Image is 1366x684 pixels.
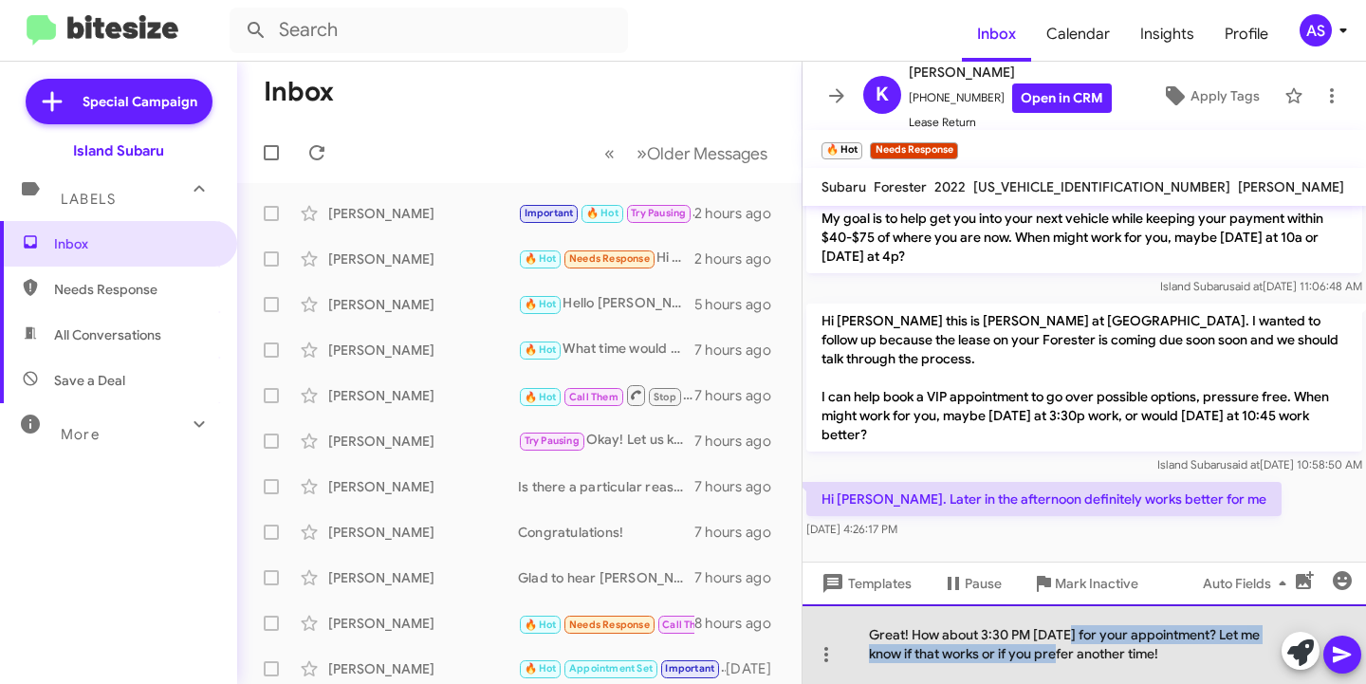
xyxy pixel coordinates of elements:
[637,141,647,165] span: »
[694,523,786,542] div: 7 hours ago
[518,523,694,542] div: Congratulations!
[694,432,786,451] div: 7 hours ago
[525,434,580,447] span: Try Pausing
[525,343,557,356] span: 🔥 Hot
[1191,79,1260,113] span: Apply Tags
[654,391,676,403] span: Stop
[26,79,212,124] a: Special Campaign
[821,178,866,195] span: Subaru
[934,178,966,195] span: 2022
[61,426,100,443] span: More
[694,477,786,496] div: 7 hours ago
[665,662,714,675] span: Important
[569,252,650,265] span: Needs Response
[83,92,197,111] span: Special Campaign
[328,614,518,633] div: [PERSON_NAME]
[1157,457,1362,471] span: Island Subaru [DATE] 10:58:50 AM
[909,113,1112,132] span: Lease Return
[518,430,694,452] div: Okay! Let us know how it goes!
[518,657,726,679] div: No problem! Just let me know when you're ready to reschedule. Looking forward to hearing from you!
[662,619,711,631] span: Call Them
[625,134,779,173] button: Next
[1188,566,1309,601] button: Auto Fields
[1300,14,1332,46] div: AS
[1203,566,1294,601] span: Auto Fields
[230,8,628,53] input: Search
[61,191,116,208] span: Labels
[593,134,626,173] button: Previous
[328,250,518,268] div: [PERSON_NAME]
[518,611,694,635] div: Inbound Call
[973,178,1230,195] span: [US_VEHICLE_IDENTIFICATION_NUMBER]
[1125,7,1209,62] a: Insights
[525,662,557,675] span: 🔥 Hot
[518,293,694,315] div: Hello [PERSON_NAME], what day would be best?
[694,204,786,223] div: 2 hours ago
[818,566,912,601] span: Templates
[525,207,574,219] span: Important
[328,568,518,587] div: [PERSON_NAME]
[569,662,653,675] span: Appointment Set
[569,619,650,631] span: Needs Response
[586,207,618,219] span: 🔥 Hot
[1209,7,1283,62] a: Profile
[1055,566,1138,601] span: Mark Inactive
[525,252,557,265] span: 🔥 Hot
[694,341,786,360] div: 7 hours ago
[518,568,694,587] div: Glad to hear [PERSON_NAME], thank you!
[54,325,161,344] span: All Conversations
[803,566,927,601] button: Templates
[518,339,694,360] div: What time would work best for you?
[909,61,1112,83] span: [PERSON_NAME]
[1227,457,1260,471] span: said at
[518,477,694,496] div: Is there a particular reason why?
[54,234,215,253] span: Inbox
[328,523,518,542] div: [PERSON_NAME]
[328,386,518,405] div: [PERSON_NAME]
[1229,279,1263,293] span: said at
[806,304,1362,452] p: Hi [PERSON_NAME] this is [PERSON_NAME] at [GEOGRAPHIC_DATA]. I wanted to follow up because the le...
[962,7,1031,62] a: Inbox
[518,248,694,269] div: Hi [PERSON_NAME]. Later in the afternoon definitely works better for me
[909,83,1112,113] span: [PHONE_NUMBER]
[647,143,767,164] span: Older Messages
[806,522,897,536] span: [DATE] 4:26:17 PM
[525,619,557,631] span: 🔥 Hot
[328,341,518,360] div: [PERSON_NAME]
[1017,566,1154,601] button: Mark Inactive
[806,482,1282,516] p: Hi [PERSON_NAME]. Later in the afternoon definitely works better for me
[1145,79,1275,113] button: Apply Tags
[694,614,786,633] div: 8 hours ago
[264,77,334,107] h1: Inbox
[1160,279,1362,293] span: Island Subaru [DATE] 11:06:48 AM
[870,142,957,159] small: Needs Response
[328,659,518,678] div: [PERSON_NAME]
[54,371,125,390] span: Save a Deal
[694,568,786,587] div: 7 hours ago
[803,604,1366,684] div: Great! How about 3:30 PM [DATE] for your appointment? Let me know if that works or if you prefer ...
[594,134,779,173] nav: Page navigation example
[726,659,786,678] div: [DATE]
[518,202,694,224] div: Thank you
[604,141,615,165] span: «
[1238,178,1344,195] span: [PERSON_NAME]
[1031,7,1125,62] a: Calendar
[965,566,1002,601] span: Pause
[694,386,786,405] div: 7 hours ago
[525,298,557,310] span: 🔥 Hot
[874,178,927,195] span: Forester
[328,477,518,496] div: [PERSON_NAME]
[821,142,862,159] small: 🔥 Hot
[54,280,215,299] span: Needs Response
[569,391,618,403] span: Call Them
[328,295,518,314] div: [PERSON_NAME]
[518,383,694,407] div: Good Morning [PERSON_NAME]! I wanted to follow up with you and see if had some time to stop by ou...
[1012,83,1112,113] a: Open in CRM
[328,204,518,223] div: [PERSON_NAME]
[631,207,686,219] span: Try Pausing
[876,80,889,110] span: K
